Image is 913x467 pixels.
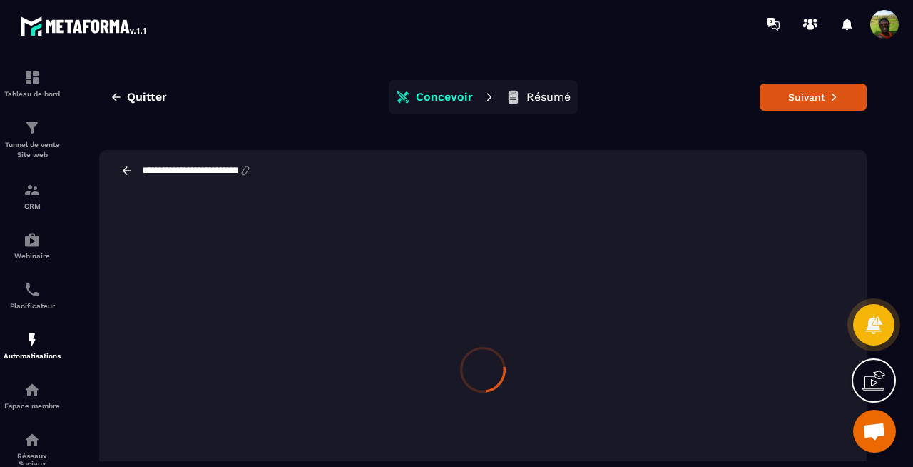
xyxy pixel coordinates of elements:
[853,410,896,453] div: Ouvrir le chat
[24,69,41,86] img: formation
[20,13,148,39] img: logo
[760,84,867,111] button: Suivant
[4,352,61,360] p: Automatisations
[4,90,61,98] p: Tableau de bord
[4,321,61,371] a: automationsautomationsAutomatisations
[501,83,575,111] button: Résumé
[4,302,61,310] p: Planificateur
[4,371,61,421] a: automationsautomationsEspace membre
[24,431,41,448] img: social-network
[4,59,61,109] a: formationformationTableau de bord
[4,109,61,171] a: formationformationTunnel de vente Site web
[24,119,41,136] img: formation
[392,83,477,111] button: Concevoir
[4,271,61,321] a: schedulerschedulerPlanificateur
[4,202,61,210] p: CRM
[4,171,61,221] a: formationformationCRM
[24,281,41,298] img: scheduler
[4,252,61,260] p: Webinaire
[24,231,41,248] img: automations
[416,90,473,104] p: Concevoir
[24,381,41,398] img: automations
[24,331,41,348] img: automations
[4,402,61,410] p: Espace membre
[24,181,41,199] img: formation
[4,221,61,271] a: automationsautomationsWebinaire
[127,90,167,104] span: Quitter
[99,84,178,110] button: Quitter
[4,140,61,160] p: Tunnel de vente Site web
[526,90,571,104] p: Résumé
